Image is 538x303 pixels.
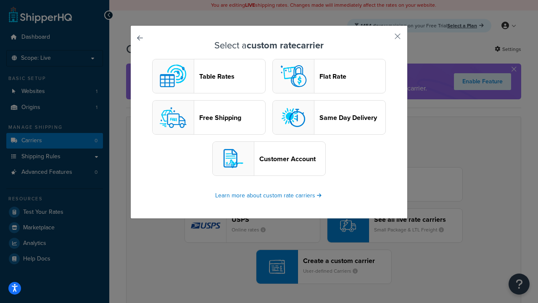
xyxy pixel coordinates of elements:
header: Free Shipping [199,114,265,122]
header: Table Rates [199,72,265,80]
img: sameday logo [277,101,310,134]
header: Customer Account [259,155,325,163]
a: Learn more about custom rate carriers [215,191,323,200]
button: custom logoTable Rates [152,59,266,93]
h3: Select a [152,40,386,50]
img: custom logo [156,59,190,93]
button: sameday logoSame Day Delivery [272,100,386,135]
button: free logoFree Shipping [152,100,266,135]
img: customerAccount logo [216,142,250,175]
strong: custom rate carrier [247,38,324,52]
header: Same Day Delivery [319,114,385,122]
img: free logo [156,101,190,134]
header: Flat Rate [319,72,385,80]
button: flat logoFlat Rate [272,59,386,93]
button: customerAccount logoCustomer Account [212,141,326,176]
img: flat logo [277,59,310,93]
